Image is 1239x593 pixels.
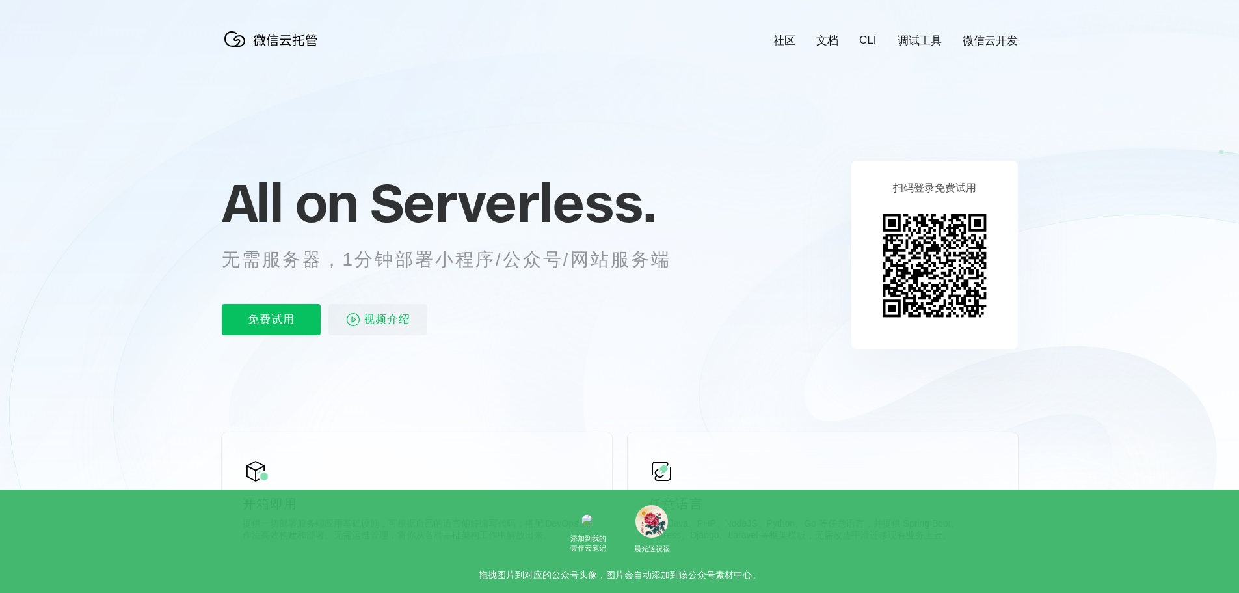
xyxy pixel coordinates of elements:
[222,43,326,54] a: 微信云托管
[222,247,695,273] p: 无需服务器，1分钟部署小程序/公众号/网站服务端
[222,26,326,52] img: 微信云托管
[898,33,942,48] a: 调试工具
[893,182,976,195] p: 扫码登录免费试用
[364,304,410,335] span: 视频介绍
[222,304,321,335] p: 免费试用
[345,312,361,327] img: video_play.svg
[222,170,358,235] span: All on
[963,33,1018,48] a: 微信云开发
[773,33,795,48] a: 社区
[859,34,876,47] a: CLI
[370,170,656,235] span: Serverless.
[816,33,838,48] a: 文档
